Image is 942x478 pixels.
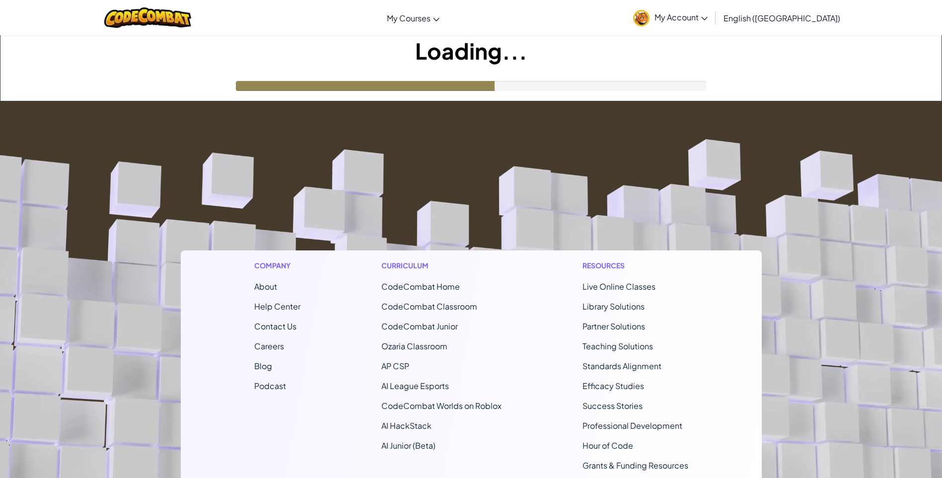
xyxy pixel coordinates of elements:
h1: Resources [582,260,688,271]
img: CodeCombat logo [104,7,191,28]
a: My Courses [382,4,444,31]
span: CodeCombat Home [381,281,460,292]
a: About [254,281,277,292]
a: Efficacy Studies [582,381,644,391]
a: Blog [254,361,272,371]
a: Standards Alignment [582,361,661,371]
span: My Courses [387,13,431,23]
span: Contact Us [254,321,296,331]
a: My Account [628,2,713,33]
h1: Curriculum [381,260,502,271]
a: Success Stories [582,400,643,411]
a: AI HackStack [381,420,432,431]
a: CodeCombat Classroom [381,301,477,312]
a: Podcast [254,381,286,391]
h1: Loading... [0,35,942,66]
span: My Account [654,12,708,22]
a: English ([GEOGRAPHIC_DATA]) [719,4,845,31]
a: CodeCombat Worlds on Roblox [381,400,502,411]
a: Professional Development [582,420,682,431]
a: AI League Esports [381,381,449,391]
a: CodeCombat Junior [381,321,458,331]
a: AI Junior (Beta) [381,440,435,451]
a: Partner Solutions [582,321,645,331]
span: English ([GEOGRAPHIC_DATA]) [724,13,840,23]
a: Live Online Classes [582,281,655,292]
a: Help Center [254,301,300,312]
a: Library Solutions [582,301,645,312]
a: Teaching Solutions [582,341,653,351]
a: Hour of Code [582,440,633,451]
a: Careers [254,341,284,351]
h1: Company [254,260,300,271]
a: Ozaria Classroom [381,341,447,351]
a: AP CSP [381,361,409,371]
a: Grants & Funding Resources [582,460,688,471]
img: avatar [633,10,650,26]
